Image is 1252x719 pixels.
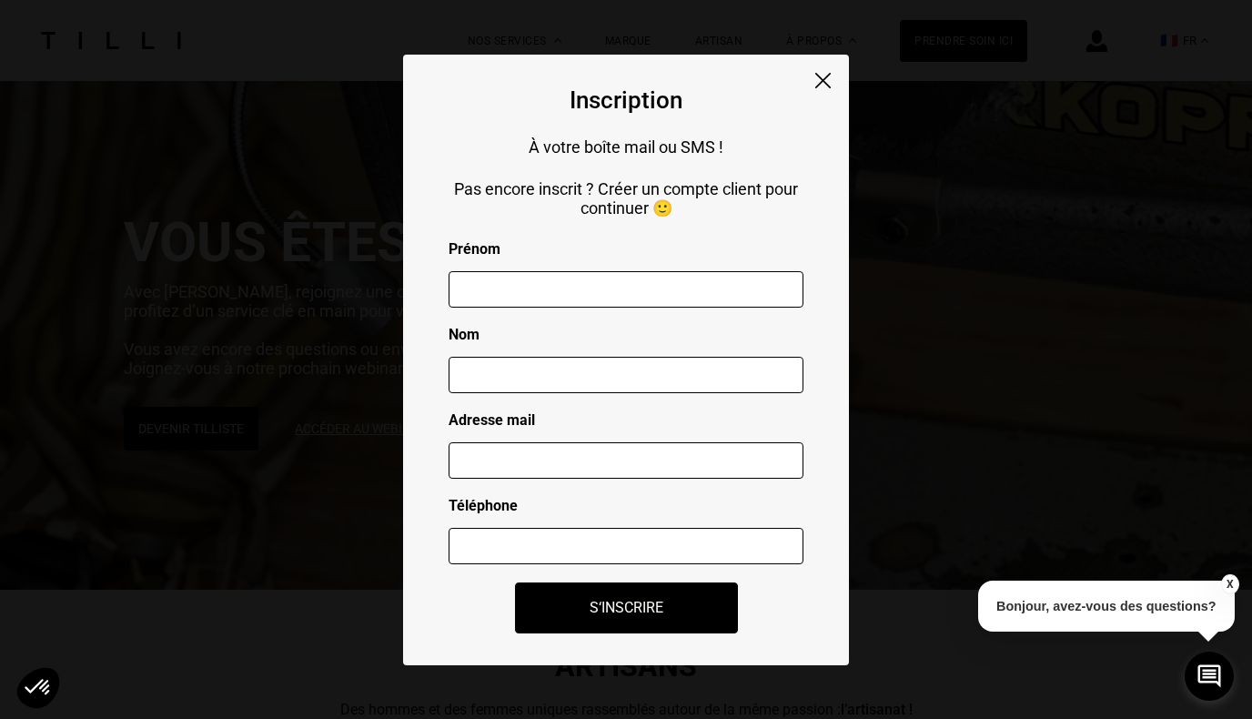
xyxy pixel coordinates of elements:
p: Bonjour, avez-vous des questions? [978,581,1235,632]
p: Pas encore inscrit ? Créer un compte client pour continuer 🙂 [449,179,803,218]
p: Téléphone [449,497,803,514]
img: close [815,73,831,88]
p: À votre boîte mail ou SMS ! [449,137,803,157]
button: S‘inscrire [515,582,738,633]
button: X [1220,574,1238,594]
p: Nom [449,326,803,343]
div: Inscription [570,86,682,114]
p: Prénom [449,240,803,258]
p: Adresse mail [449,411,803,429]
